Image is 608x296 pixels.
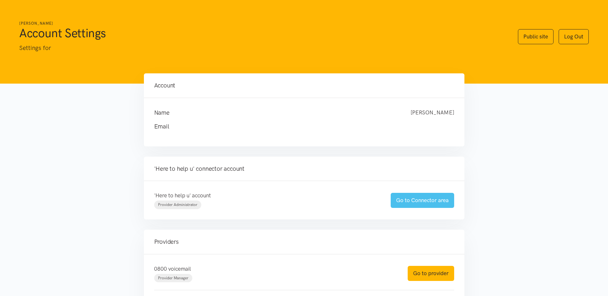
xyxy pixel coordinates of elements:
[154,81,454,90] h4: Account
[154,122,441,131] h4: Email
[404,108,461,117] div: [PERSON_NAME]
[158,202,197,207] span: Provider Administrator
[154,164,454,173] h4: 'Here to help u' connector account
[19,25,505,41] h1: Account Settings
[408,266,454,281] a: Go to provider
[158,276,188,280] span: Provider Manager
[559,29,589,44] a: Log Out
[19,21,505,27] h6: [PERSON_NAME]
[154,108,398,117] h4: Name
[518,29,554,44] a: Public site
[154,191,378,200] p: 'Here to help u' account
[391,193,454,208] a: Go to Connector area
[154,265,395,273] p: 0800 voicemail
[154,237,454,246] h4: Providers
[19,43,505,53] p: Settings for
